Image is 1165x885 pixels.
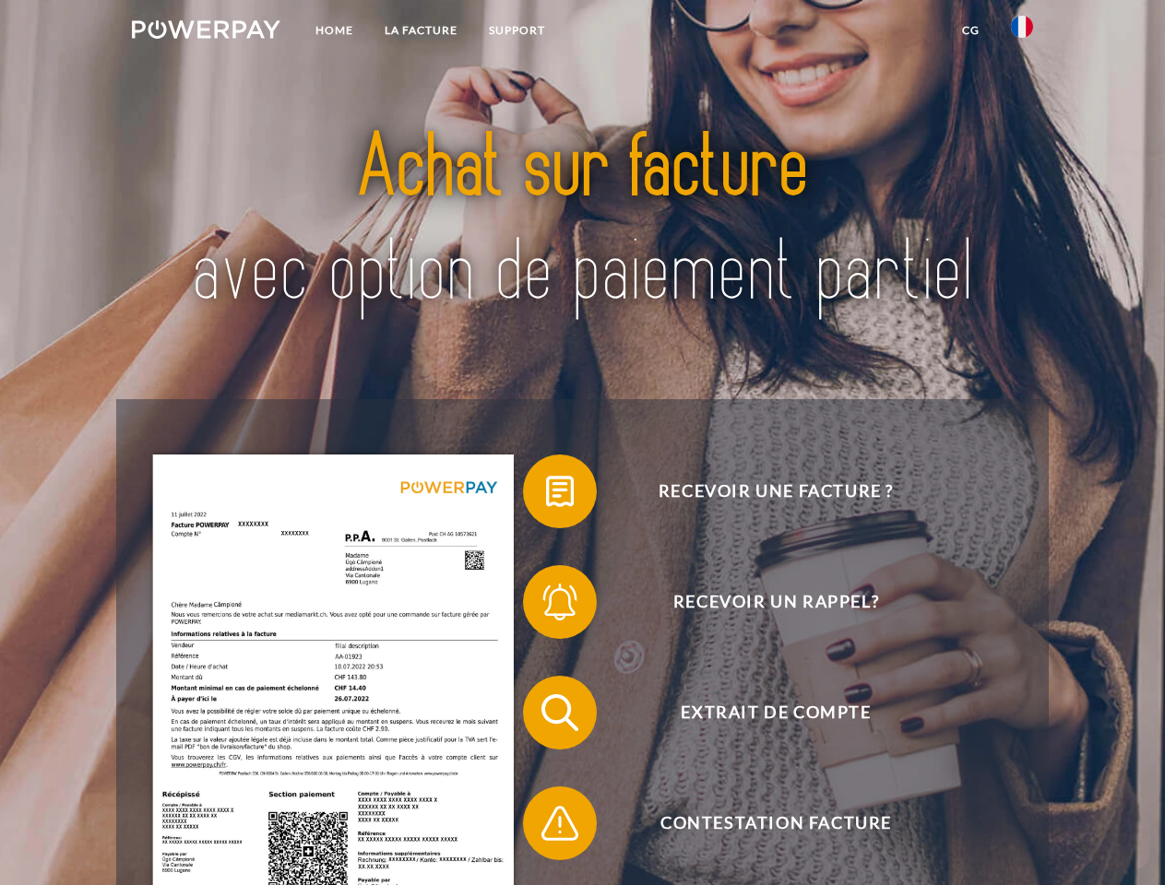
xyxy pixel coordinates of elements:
[1091,811,1150,870] iframe: Button to launch messaging window
[537,800,583,846] img: qb_warning.svg
[537,468,583,514] img: qb_bill.svg
[946,14,995,47] a: CG
[523,454,1003,528] button: Recevoir une facture ?
[550,565,1002,639] span: Recevoir un rappel?
[473,14,561,47] a: Support
[300,14,369,47] a: Home
[523,676,1003,749] button: Extrait de compte
[550,454,1002,528] span: Recevoir une facture ?
[537,579,583,625] img: qb_bell.svg
[132,20,280,39] img: logo-powerpay-white.svg
[523,565,1003,639] button: Recevoir un rappel?
[537,690,583,736] img: qb_search.svg
[369,14,473,47] a: LA FACTURE
[176,88,989,353] img: title-powerpay_fr.svg
[550,786,1002,860] span: Contestation Facture
[523,786,1003,860] button: Contestation Facture
[550,676,1002,749] span: Extrait de compte
[1011,16,1033,38] img: fr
